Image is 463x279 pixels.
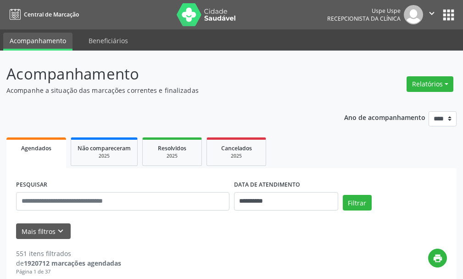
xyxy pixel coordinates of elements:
[16,223,71,239] button: Mais filtroskeyboard_arrow_down
[56,226,66,236] i: keyboard_arrow_down
[423,5,441,24] button: 
[24,259,121,268] strong: 1920712 marcações agendadas
[428,249,447,268] button: print
[213,153,259,159] div: 2025
[234,178,300,192] label: DATA DE ATENDIMENTO
[78,153,131,159] div: 2025
[16,249,121,258] div: 551 itens filtrados
[6,85,322,95] p: Acompanhe a situação das marcações correntes e finalizadas
[78,144,131,152] span: Não compareceram
[16,258,121,268] div: de
[158,144,186,152] span: Resolvidos
[433,253,443,263] i: print
[3,33,73,51] a: Acompanhamento
[21,144,51,152] span: Agendados
[343,195,372,211] button: Filtrar
[407,76,453,92] button: Relatórios
[16,178,47,192] label: PESQUISAR
[404,5,423,24] img: img
[82,33,134,49] a: Beneficiários
[6,7,79,22] a: Central de Marcação
[221,144,252,152] span: Cancelados
[427,8,437,18] i: 
[16,268,121,276] div: Página 1 de 37
[344,111,425,123] p: Ano de acompanhamento
[327,7,401,15] div: Uspe Uspe
[327,15,401,23] span: Recepcionista da clínica
[441,7,457,23] button: apps
[6,63,322,85] p: Acompanhamento
[149,153,195,159] div: 2025
[24,11,79,18] span: Central de Marcação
